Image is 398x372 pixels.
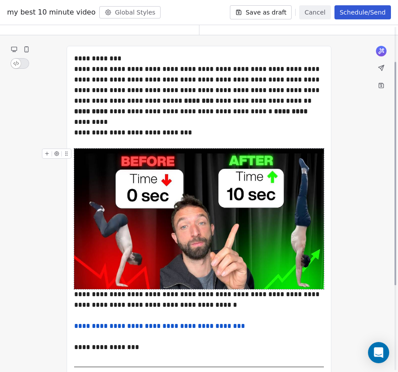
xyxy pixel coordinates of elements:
button: Schedule/Send [334,5,391,19]
button: Cancel [299,5,330,19]
div: Open Intercom Messenger [368,342,389,363]
span: my best 10 minute video [7,7,96,18]
button: Global Styles [99,6,161,19]
button: Save as draft [230,5,292,19]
